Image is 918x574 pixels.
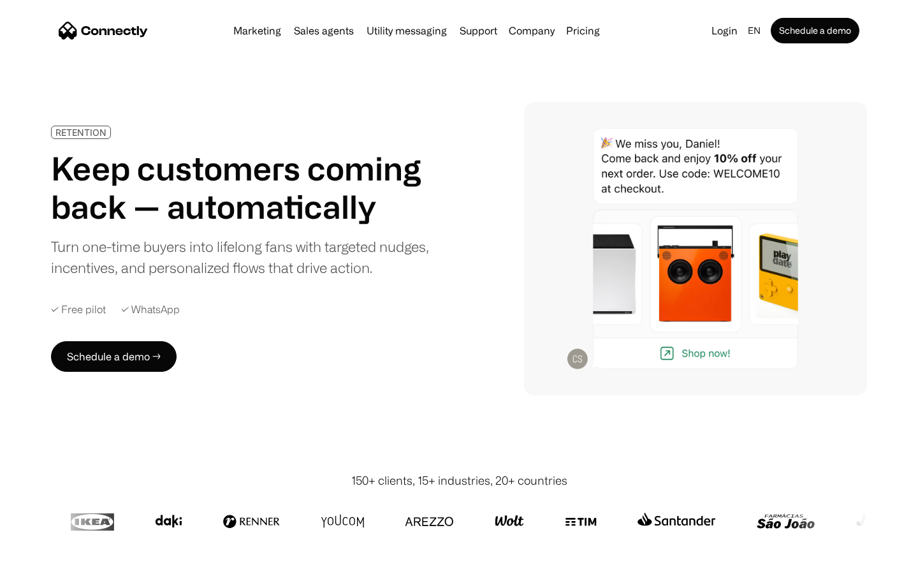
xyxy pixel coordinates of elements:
[509,22,555,40] div: Company
[743,22,768,40] div: en
[51,304,106,316] div: ✓ Free pilot
[455,26,502,36] a: Support
[25,552,76,570] ul: Language list
[51,236,439,278] div: Turn one-time buyers into lifelong fans with targeted nudges, incentives, and personalized flows ...
[561,26,605,36] a: Pricing
[289,26,359,36] a: Sales agents
[55,128,106,137] div: RETENTION
[771,18,859,43] a: Schedule a demo
[121,304,180,316] div: ✓ WhatsApp
[59,21,148,40] a: home
[505,22,558,40] div: Company
[51,341,177,372] a: Schedule a demo →
[351,472,567,489] div: 150+ clients, 15+ industries, 20+ countries
[748,22,761,40] div: en
[228,26,286,36] a: Marketing
[51,149,439,226] h1: Keep customers coming back — automatically
[13,550,76,570] aside: Language selected: English
[361,26,452,36] a: Utility messaging
[706,22,743,40] a: Login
